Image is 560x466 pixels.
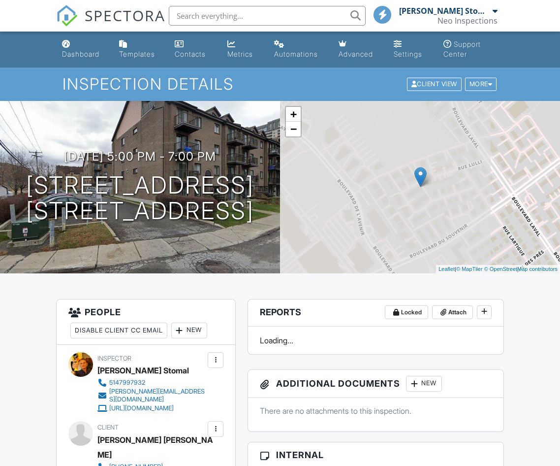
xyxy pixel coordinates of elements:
[56,5,78,27] img: The Best Home Inspection Software - Spectora
[171,35,215,64] a: Contacts
[260,405,492,416] p: There are no attachments to this inspection.
[119,50,155,58] div: Templates
[62,50,99,58] div: Dashboard
[62,75,498,93] h1: Inspection Details
[436,265,560,273] div: |
[390,35,431,64] a: Settings
[85,5,165,26] span: SPECTORA
[109,404,174,412] div: [URL][DOMAIN_NAME]
[406,80,464,87] a: Client View
[97,363,189,378] div: [PERSON_NAME] Stomal
[248,370,503,398] h3: Additional Documents
[438,266,455,272] a: Leaflet
[109,379,145,387] div: 5147997932
[97,403,205,413] a: [URL][DOMAIN_NAME]
[274,50,318,58] div: Automations
[97,388,205,403] a: [PERSON_NAME][EMAIL_ADDRESS][DOMAIN_NAME]
[439,35,502,64] a: Support Center
[406,376,442,392] div: New
[484,266,558,272] a: © OpenStreetMap contributors
[109,388,205,403] div: [PERSON_NAME][EMAIL_ADDRESS][DOMAIN_NAME]
[286,122,301,136] a: Zoom out
[57,300,235,345] h3: People
[169,6,366,26] input: Search everything...
[456,266,483,272] a: © MapTiler
[175,50,206,58] div: Contacts
[443,40,481,58] div: Support Center
[26,172,254,225] h1: [STREET_ADDRESS] [STREET_ADDRESS]
[97,424,119,431] span: Client
[339,50,373,58] div: Advanced
[64,150,216,163] h3: [DATE] 5:00 pm - 7:00 pm
[399,6,490,16] div: [PERSON_NAME] Stomal
[115,35,163,64] a: Templates
[70,323,167,338] div: Disable Client CC Email
[223,35,262,64] a: Metrics
[335,35,382,64] a: Advanced
[437,16,498,26] div: Neo Inspections
[407,78,462,91] div: Client View
[465,78,497,91] div: More
[286,107,301,122] a: Zoom in
[227,50,253,58] div: Metrics
[58,35,107,64] a: Dashboard
[270,35,327,64] a: Automations (Basic)
[394,50,422,58] div: Settings
[97,433,213,462] div: [PERSON_NAME] [PERSON_NAME]
[56,13,165,34] a: SPECTORA
[97,355,131,362] span: Inspector
[97,378,205,388] a: 5147997932
[171,323,207,338] div: New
